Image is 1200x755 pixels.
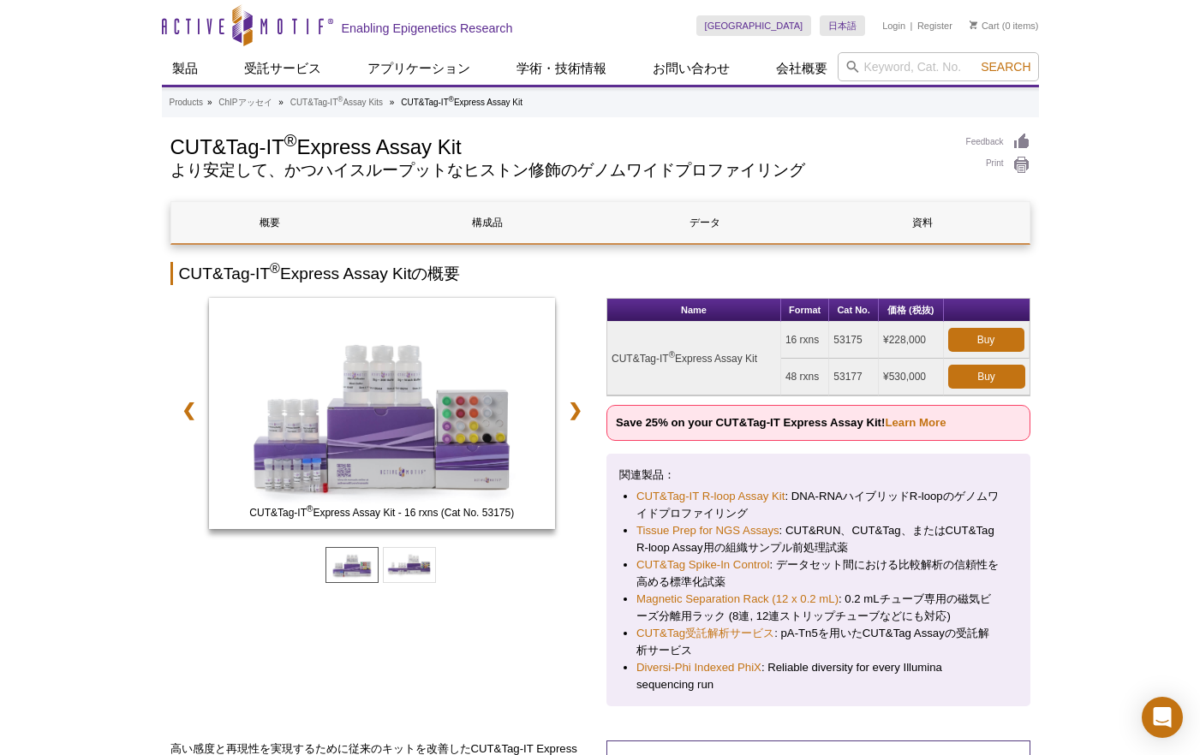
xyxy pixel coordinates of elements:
[636,659,1000,693] li: : Reliable diversity for every Illumina sequencing run
[970,21,977,29] img: Your Cart
[636,522,1000,556] li: : CUT&RUN、CUT&Tag、またはCUT&Tag R-loop Assay用の組織サンプル前処理試薬
[270,261,280,276] sup: ®
[829,359,879,395] td: 53177
[948,365,1025,389] a: Buy
[829,299,879,322] th: Cat No.
[449,95,454,104] sup: ®
[290,95,383,110] a: CUT&Tag-IT®Assay Kits
[357,52,481,85] a: アプリケーション
[879,322,944,359] td: ¥228,000
[606,202,804,243] a: データ
[557,390,594,430] a: ❯
[342,21,513,36] h2: Enabling Epigenetics Research
[781,322,829,359] td: 16 rxns
[619,467,1018,484] p: 関連製品：
[636,488,1000,522] li: : DNA-RNAハイブリッドR-loopのゲノムワイドプロファイリング
[981,60,1030,74] span: Search
[636,488,785,505] a: CUT&Tag-IT R-loop Assay Kit
[882,20,905,32] a: Login
[636,659,761,676] a: Diversi-Phi Indexed PhiX
[401,98,522,107] li: CUT&Tag-IT Express Assay Kit
[209,298,556,529] img: CUT&Tag-IT Express Assay Kit - 16 rxns
[171,202,369,243] a: 概要
[885,416,946,429] a: Learn More
[616,416,946,429] strong: Save 25% on your CUT&Tag-IT Express Assay Kit!
[162,52,208,85] a: 製品
[636,591,839,608] a: Magnetic Separation Rack (12 x 0.2 mL)
[766,52,838,85] a: 会社概要
[636,591,1000,625] li: : 0.2 mLチューブ専用の磁気ビーズ分離用ラック (8連, 12連ストリップチューブなどにも対応)
[389,202,587,243] a: 構成品
[970,15,1039,36] li: (0 items)
[307,504,313,514] sup: ®
[207,98,212,107] li: »
[170,133,949,158] h1: CUT&Tag-IT Express Assay Kit
[642,52,740,85] a: お問い合わせ
[170,163,949,178] h2: より安定して、かつハイスループットなヒストン修飾のゲノムワイドプロファイリング
[820,15,865,36] a: 日本語
[879,359,944,395] td: ¥530,000
[337,95,343,104] sup: ®
[824,202,1022,243] a: 資料
[506,52,617,85] a: 学術・技術情報
[1142,697,1183,738] div: Open Intercom Messenger
[966,156,1030,175] a: Print
[284,131,297,150] sup: ®
[976,59,1036,74] button: Search
[696,15,812,36] a: [GEOGRAPHIC_DATA]
[390,98,395,107] li: »
[917,20,952,32] a: Register
[669,350,675,360] sup: ®
[970,20,1000,32] a: Cart
[607,322,781,395] td: CUT&Tag-IT Express Assay Kit
[607,299,781,322] th: Name
[636,625,1000,659] li: : pA-Tn5を用いたCUT&Tag Assayの受託解析サービス
[636,625,774,642] a: CUT&Tag受託解析サービス
[838,52,1039,81] input: Keyword, Cat. No.
[910,15,913,36] li: |
[212,504,552,521] span: CUT&Tag-IT Express Assay Kit - 16 rxns (Cat No. 53175)
[209,298,556,534] a: CUT&Tag-IT Express Assay Kit - 16 rxns
[966,133,1030,152] a: Feedback
[170,262,1030,285] h2: CUT&Tag-IT Express Assay Kitの概要
[948,328,1024,352] a: Buy
[636,556,1000,591] li: : データセット間における比較解析の信頼性を高める標準化試薬
[879,299,944,322] th: 価格 (税抜)
[170,390,207,430] a: ❮
[278,98,284,107] li: »
[234,52,331,85] a: 受託サービス
[636,522,779,539] a: Tissue Prep for NGS Assays
[218,95,272,110] a: ChIPアッセイ
[636,556,769,574] a: CUT&Tag Spike-In Control
[829,322,879,359] td: 53175
[170,95,203,110] a: Products
[781,359,829,395] td: 48 rxns
[781,299,829,322] th: Format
